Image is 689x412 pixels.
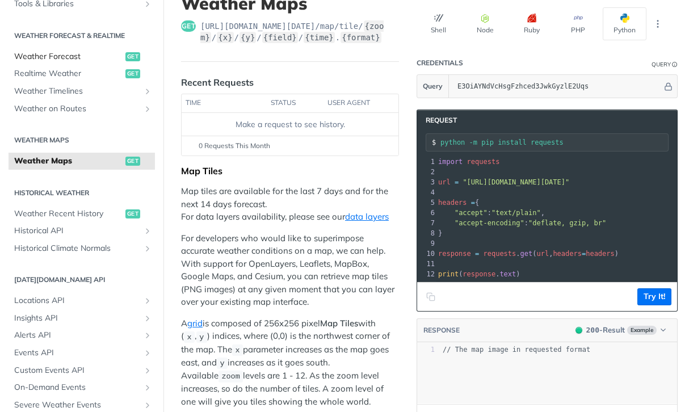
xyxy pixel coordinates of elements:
div: 3 [417,177,436,187]
th: time [182,94,267,112]
button: Show subpages for Severe Weather Events [143,401,152,410]
svg: More ellipsis [653,19,663,29]
button: Show subpages for Custom Events API [143,366,152,375]
a: Events APIShow subpages for Events API [9,344,155,361]
div: Recent Requests [181,75,254,89]
th: status [267,94,324,112]
span: = [471,199,475,207]
h2: Weather Forecast & realtime [9,31,155,41]
div: 9 [417,238,436,249]
div: QueryInformation [652,60,678,69]
button: PHP [556,7,600,40]
div: 12 [417,269,436,279]
span: : [438,219,606,227]
div: 11 [417,259,436,269]
a: Historical APIShow subpages for Historical API [9,222,155,239]
a: data layers [345,211,389,222]
a: On-Demand EventsShow subpages for On-Demand Events [9,379,155,396]
span: On-Demand Events [14,382,140,393]
div: 5 [417,197,436,208]
span: // The map image in requested format [443,346,590,354]
span: get [125,52,140,61]
span: Historical Climate Normals [14,243,140,254]
a: Locations APIShow subpages for Locations API [9,292,155,309]
button: Show subpages for Events API [143,348,152,358]
span: response [438,250,471,258]
span: get [181,20,196,32]
span: Alerts API [14,330,140,341]
label: {x} [217,32,233,43]
span: headers [553,250,582,258]
span: . ( , ) [438,250,619,258]
label: {field} [262,32,298,43]
label: {zoom} [200,20,384,43]
button: Try It! [637,288,671,305]
span: = [582,250,586,258]
button: Shell [417,7,460,40]
h2: Weather Maps [9,135,155,145]
div: 10 [417,249,436,259]
span: Weather Timelines [14,86,140,97]
a: Alerts APIShow subpages for Alerts API [9,327,155,344]
h2: [DATE][DOMAIN_NAME] API [9,275,155,285]
button: Show subpages for Weather on Routes [143,104,152,113]
button: Copy to clipboard [423,288,439,305]
a: Historical Climate NormalsShow subpages for Historical Climate Normals [9,240,155,257]
p: A is composed of 256x256 pixel with ( , ) indices, where (0,0) is the northwest corner of the map... [181,317,399,409]
a: Weather Mapsget [9,153,155,170]
button: Ruby [510,7,553,40]
span: get [125,157,140,166]
span: } [438,229,442,237]
input: apikey [452,75,662,98]
span: Realtime Weather [14,68,123,79]
button: More Languages [649,15,666,32]
span: Locations API [14,295,140,306]
div: Map Tiles [181,165,399,176]
span: text [499,270,516,278]
span: 200 [575,327,582,334]
span: "text/plain" [491,209,541,217]
span: Historical API [14,225,140,237]
span: "deflate, gzip, br" [528,219,606,227]
div: 2 [417,167,436,177]
span: ( . ) [438,270,520,278]
button: Hide [662,81,674,92]
button: Show subpages for Historical API [143,226,152,236]
span: = [475,250,479,258]
span: 200 [586,326,599,334]
span: Weather Maps [14,155,123,167]
span: import [438,158,463,166]
p: For developers who would like to superimpose accurate weather conditions on a map, we can help. W... [181,232,399,309]
span: headers [586,250,615,258]
span: url [438,178,451,186]
div: 8 [417,228,436,238]
label: {format} [341,32,381,43]
span: "[URL][DOMAIN_NAME][DATE]" [463,178,569,186]
div: 6 [417,208,436,218]
span: zoom [221,372,240,381]
span: Severe Weather Events [14,400,140,411]
span: 0 Requests This Month [199,141,270,151]
span: Weather on Routes [14,103,140,115]
i: Information [672,62,678,68]
span: x [235,346,240,355]
span: : , [438,209,545,217]
span: Events API [14,347,140,359]
div: Credentials [417,58,463,68]
th: user agent [324,94,376,112]
span: print [438,270,459,278]
div: 4 [417,187,436,197]
div: 1 [417,345,435,355]
span: requests [484,250,516,258]
a: grid [187,318,203,329]
label: {y} [240,32,256,43]
div: - Result [586,325,625,336]
span: get [125,69,140,78]
span: Insights API [14,313,140,324]
button: Show subpages for Alerts API [143,331,152,340]
span: requests [467,158,500,166]
span: Weather Recent History [14,208,123,220]
button: 200200-ResultExample [570,325,671,336]
a: Weather on RoutesShow subpages for Weather on Routes [9,100,155,117]
h2: Historical Weather [9,188,155,198]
